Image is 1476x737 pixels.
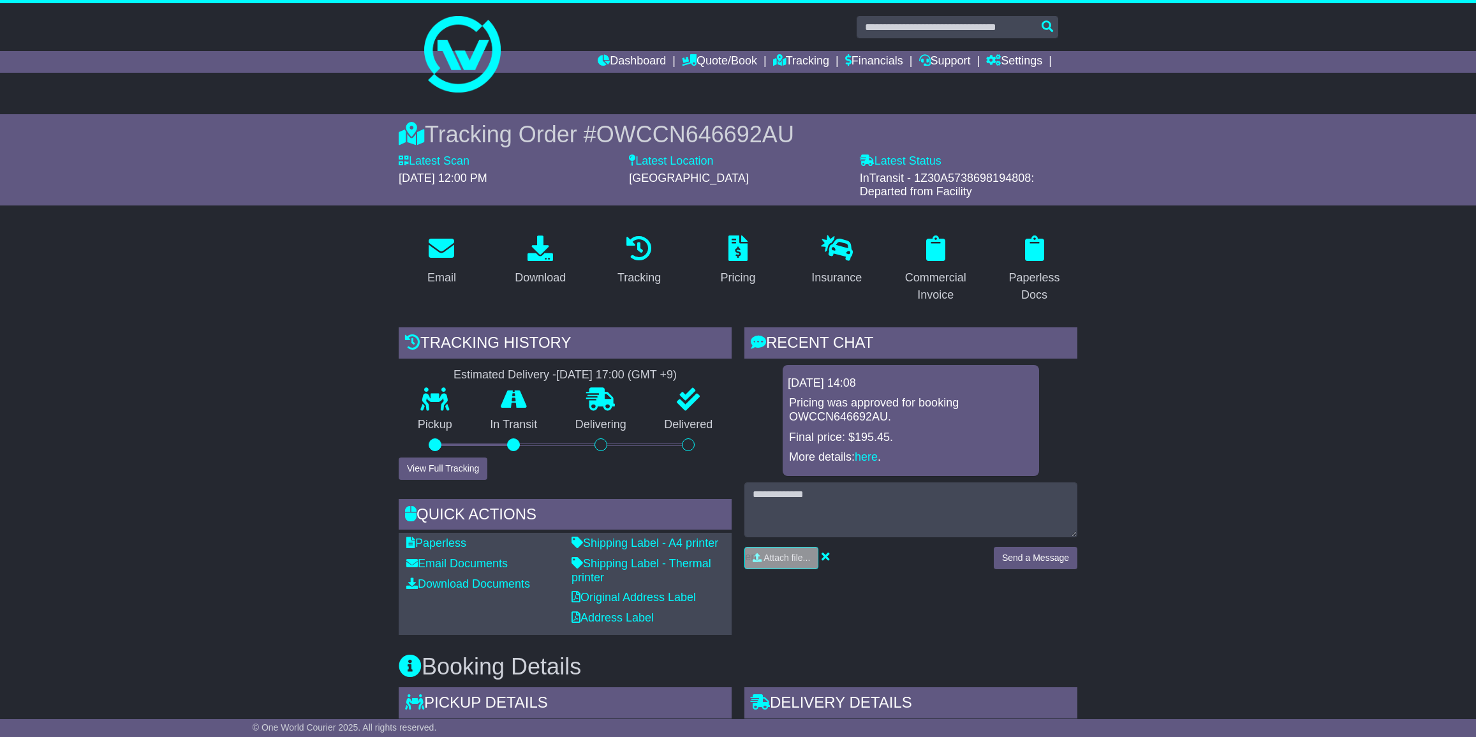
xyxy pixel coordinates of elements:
div: Download [515,269,566,287]
span: © One World Courier 2025. All rights reserved. [253,722,437,733]
p: Pickup [399,418,471,432]
p: Delivering [556,418,646,432]
span: OWCCN646692AU [596,121,794,147]
a: Shipping Label - Thermal printer [572,557,711,584]
span: [GEOGRAPHIC_DATA] [629,172,748,184]
div: Email [427,269,456,287]
a: Download [506,231,574,291]
a: Pricing [712,231,764,291]
div: Pricing [720,269,755,287]
div: Quick Actions [399,499,732,533]
a: Settings [986,51,1042,73]
a: Dashboard [598,51,666,73]
p: Pricing was approved for booking OWCCN646692AU. [789,396,1033,424]
p: Final price: $195.45. [789,431,1033,445]
a: Tracking [773,51,829,73]
div: RECENT CHAT [744,327,1077,362]
a: Commercial Invoice [892,231,978,308]
a: Tracking [609,231,669,291]
a: Support [919,51,971,73]
div: [DATE] 14:08 [788,376,1034,391]
a: Download Documents [406,577,530,590]
a: Insurance [803,231,870,291]
a: Shipping Label - A4 printer [572,537,718,549]
h3: Booking Details [399,654,1077,680]
a: here [855,450,878,463]
label: Latest Location [629,154,713,168]
span: InTransit - 1Z30A5738698194808: Departed from Facility [860,172,1035,198]
div: Estimated Delivery - [399,368,732,382]
a: Address Label [572,611,654,624]
a: Paperless Docs [991,231,1077,308]
div: Commercial Invoice [901,269,970,304]
p: Delivered [646,418,732,432]
div: [DATE] 17:00 (GMT +9) [556,368,677,382]
a: Original Address Label [572,591,696,604]
button: Send a Message [994,547,1077,569]
span: [DATE] 12:00 PM [399,172,487,184]
a: Email Documents [406,557,508,570]
div: Tracking Order # [399,121,1077,148]
div: Tracking [617,269,661,287]
a: Financials [845,51,903,73]
div: Insurance [811,269,862,287]
label: Latest Scan [399,154,469,168]
p: In Transit [471,418,557,432]
label: Latest Status [860,154,941,168]
div: Tracking history [399,327,732,362]
a: Email [419,231,464,291]
div: Delivery Details [744,687,1077,722]
a: Quote/Book [682,51,757,73]
a: Paperless [406,537,466,549]
p: More details: . [789,450,1033,465]
button: View Full Tracking [399,458,487,480]
div: Pickup Details [399,687,732,722]
div: Paperless Docs [1000,269,1069,304]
